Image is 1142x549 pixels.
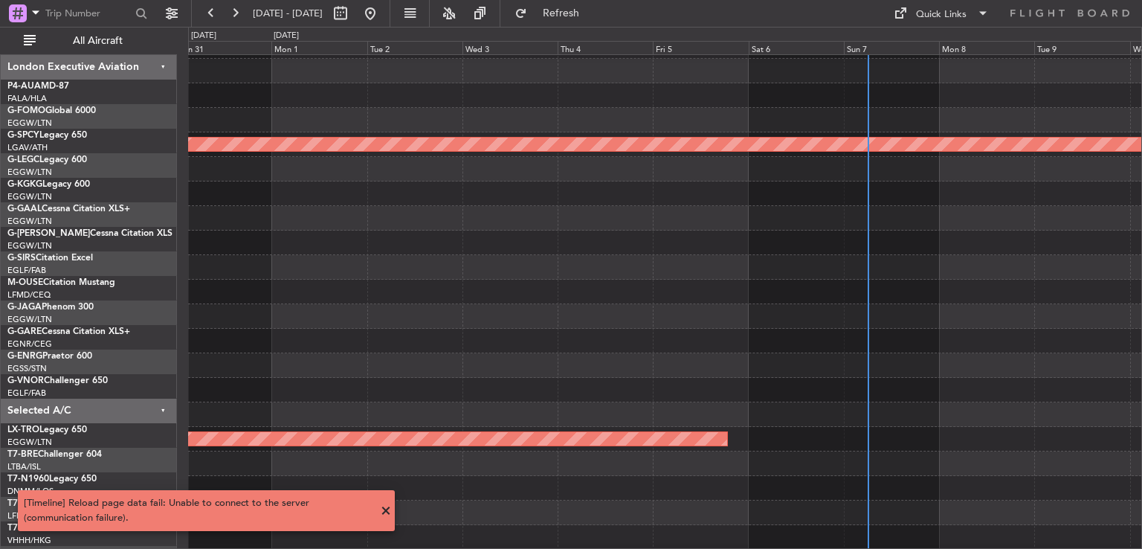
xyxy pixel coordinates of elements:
div: Thu 4 [558,41,653,54]
a: EGGW/LTN [7,437,52,448]
a: G-FOMOGlobal 6000 [7,106,96,115]
button: Refresh [508,1,597,25]
input: Trip Number [45,2,131,25]
span: G-GARE [7,327,42,336]
span: G-LEGC [7,155,39,164]
span: G-FOMO [7,106,45,115]
div: Sun 31 [176,41,271,54]
span: G-SIRS [7,254,36,263]
span: T7-BRE [7,450,38,459]
div: Sun 7 [844,41,939,54]
a: G-GARECessna Citation XLS+ [7,327,130,336]
span: G-KGKG [7,180,42,189]
span: G-VNOR [7,376,44,385]
a: G-[PERSON_NAME]Cessna Citation XLS [7,229,172,238]
span: M-OUSE [7,278,43,287]
a: EGLF/FAB [7,388,46,399]
div: [DATE] [274,30,299,42]
a: LX-TROLegacy 650 [7,426,87,434]
div: Tue 2 [367,41,462,54]
span: P4-AUA [7,82,41,91]
a: G-ENRGPraetor 600 [7,352,92,361]
div: Tue 9 [1034,41,1129,54]
div: Wed 3 [462,41,558,54]
a: EGLF/FAB [7,265,46,276]
a: G-KGKGLegacy 600 [7,180,90,189]
a: EGGW/LTN [7,314,52,325]
a: LFMD/CEQ [7,289,51,301]
a: EGGW/LTN [7,191,52,202]
span: All Aircraft [39,36,157,46]
a: LTBA/ISL [7,461,41,472]
a: FALA/HLA [7,93,47,104]
span: G-ENRG [7,352,42,361]
a: G-LEGCLegacy 600 [7,155,87,164]
div: Mon 8 [939,41,1034,54]
button: Quick Links [886,1,996,25]
div: Quick Links [916,7,967,22]
span: LX-TRO [7,426,39,434]
a: LGAV/ATH [7,142,48,153]
div: Mon 1 [271,41,367,54]
a: T7-BREChallenger 604 [7,450,102,459]
a: P4-AUAMD-87 [7,82,69,91]
a: G-VNORChallenger 650 [7,376,108,385]
span: [DATE] - [DATE] [253,7,323,20]
a: EGSS/STN [7,363,47,374]
a: EGGW/LTN [7,118,52,129]
a: G-SPCYLegacy 650 [7,131,87,140]
span: G-JAGA [7,303,42,312]
span: Refresh [530,8,593,19]
a: G-SIRSCitation Excel [7,254,93,263]
a: G-GAALCessna Citation XLS+ [7,205,130,213]
a: EGNR/CEG [7,338,52,350]
span: G-[PERSON_NAME] [7,229,90,238]
a: EGGW/LTN [7,216,52,227]
div: [DATE] [191,30,216,42]
button: All Aircraft [16,29,161,53]
div: Sat 6 [749,41,844,54]
span: G-GAAL [7,205,42,213]
a: G-JAGAPhenom 300 [7,303,94,312]
a: EGGW/LTN [7,167,52,178]
a: EGGW/LTN [7,240,52,251]
span: G-SPCY [7,131,39,140]
div: Fri 5 [653,41,748,54]
div: [Timeline] Reload page data fail: Unable to connect to the server (communication failure). [24,496,372,525]
a: M-OUSECitation Mustang [7,278,115,287]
